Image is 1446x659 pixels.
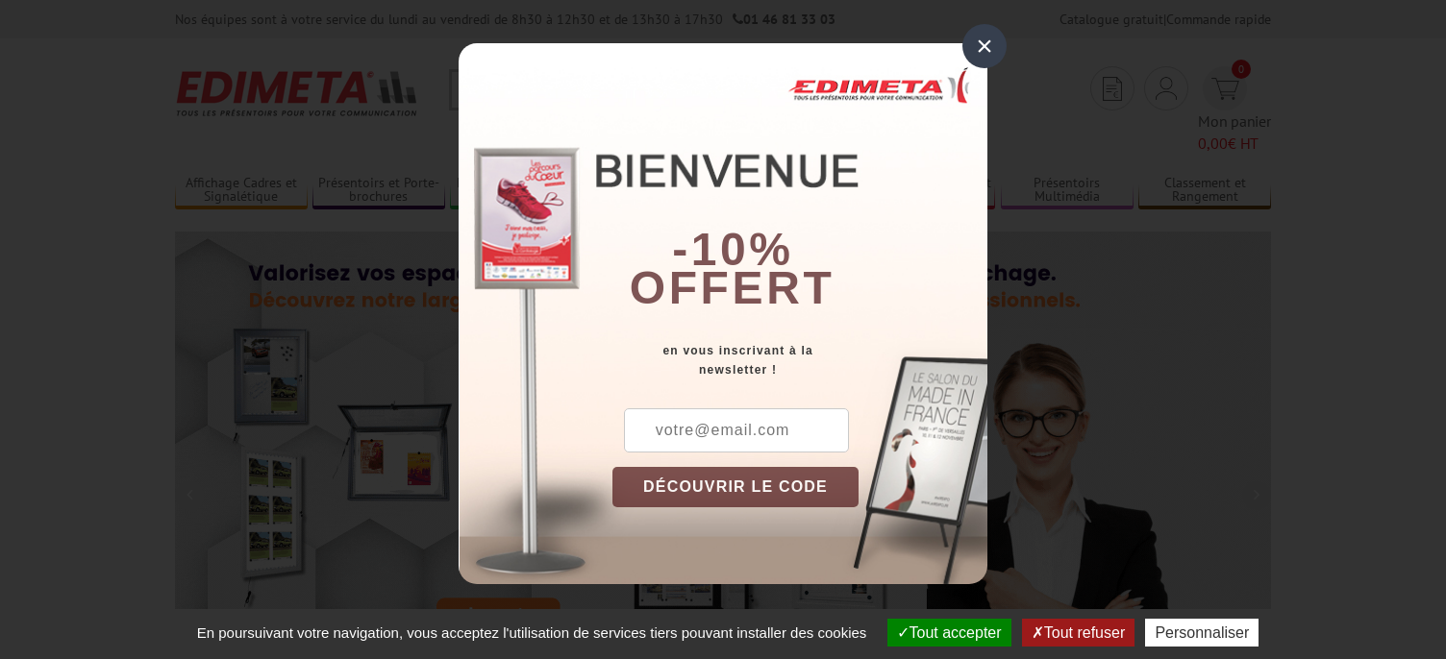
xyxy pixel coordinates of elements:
[187,624,877,641] span: En poursuivant votre navigation, vous acceptez l'utilisation de services tiers pouvant installer ...
[624,408,849,452] input: votre@email.com
[612,341,987,379] div: en vous inscrivant à la newsletter !
[1022,619,1134,647] button: Tout refuser
[887,619,1011,647] button: Tout accepter
[1145,619,1259,647] button: Personnaliser (fenêtre modale)
[962,24,1007,68] div: ×
[672,224,793,275] b: -10%
[630,262,835,313] font: offert
[612,467,859,507] button: DÉCOUVRIR LE CODE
